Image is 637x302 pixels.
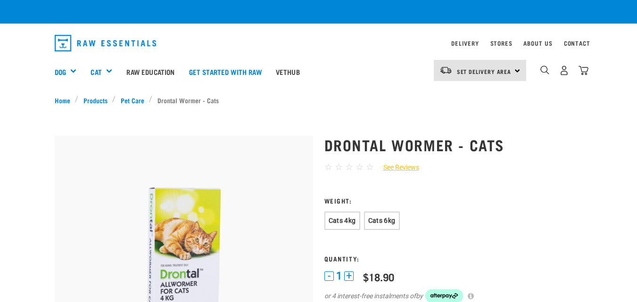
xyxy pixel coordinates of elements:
h3: Quantity: [324,255,583,262]
a: Dog [55,66,66,77]
span: Set Delivery Area [457,70,512,73]
img: home-icon-1@2x.png [540,65,549,74]
img: user.png [559,65,569,75]
img: home-icon@2x.png [579,65,588,75]
nav: dropdown navigation [47,31,590,55]
button: - [324,271,334,281]
h3: Weight: [324,197,583,204]
a: Home [55,95,75,105]
span: ☆ [366,162,374,172]
span: Cats 4kg [329,217,356,224]
nav: breadcrumbs [55,95,583,105]
button: Cats 4kg [324,212,360,230]
a: Stores [490,41,513,45]
a: Contact [564,41,590,45]
a: About Us [523,41,552,45]
span: ☆ [335,162,343,172]
span: ☆ [324,162,332,172]
span: 1 [336,271,342,281]
a: Vethub [269,53,307,90]
a: See Reviews [374,163,419,172]
span: Cats 6kg [368,217,396,224]
span: ☆ [345,162,353,172]
span: ☆ [356,162,364,172]
h1: Drontal Wormer - Cats [324,136,583,153]
a: Pet Care [116,95,149,105]
button: + [344,271,354,281]
a: Cat [91,66,101,77]
button: Cats 6kg [364,212,400,230]
a: Raw Education [119,53,182,90]
img: Raw Essentials Logo [55,35,157,51]
a: Get started with Raw [182,53,269,90]
a: Delivery [451,41,479,45]
a: Products [78,95,112,105]
img: van-moving.png [439,66,452,74]
div: $18.90 [363,271,394,283]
